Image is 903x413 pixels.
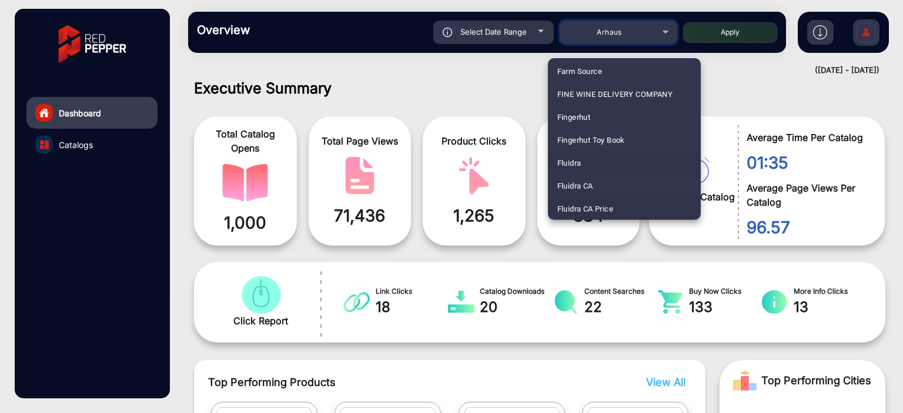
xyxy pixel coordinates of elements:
[557,83,673,106] span: FINE WINE DELIVERY COMPANY
[557,60,602,83] span: Farm Source
[557,106,591,129] span: Fingerhut
[557,129,625,152] span: Fingerhut Toy Book
[557,152,581,174] span: Fluidra
[557,174,593,197] span: Fluidra CA
[557,197,614,220] span: Fluidra CA Price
